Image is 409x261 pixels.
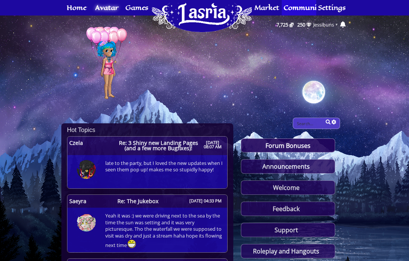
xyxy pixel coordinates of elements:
[100,213,225,249] span: Yeah it was :) we were driving next to the sea by the time the sun was setting and it was very pi...
[187,199,223,204] span: [DATE] 04:33 PM
[241,138,335,152] a: Forum Bonuses
[276,21,288,28] span: 7,725
[318,5,346,11] span: Settings
[127,239,136,249] img: rofl
[241,202,335,216] a: Feedback
[202,140,223,151] span: [DATE] 08:07 AM
[125,5,148,11] span: Games
[326,120,331,124] button: Search
[98,158,227,162] a: late to the party, but I loved the new updates when I seen them pop up! makes me so stupidly happy!
[265,141,311,150] span: Forum Bonuses
[274,19,294,30] a: 7,725
[100,160,225,173] span: late to the party, but I loved the new updates when I seen them pop up! makes me so stupidly happy!
[116,137,227,155] a: Re: 3 Shiny new Landing Pages (and a few more Bugfixes)! [DATE] 08:07 AM
[241,180,335,195] a: Welcome
[67,140,85,151] span: Czela
[98,211,227,214] a: Yeah it was :) we were driving next to the sea by the time the sun was setting and it was very pi...
[67,195,117,208] a: Saeyra
[284,5,324,11] span: Community
[116,199,161,204] span: Re: The Jukebox
[152,32,252,67] a: Home
[61,27,348,114] a: Avatar
[67,127,228,133] h2: Hot Topics
[116,195,227,208] a: Re: The Jukebox [DATE] 04:33 PM
[295,19,314,30] a: 250
[331,120,336,124] button: Advanced search
[67,199,88,204] span: Saeyra
[67,137,117,155] a: Czela
[77,160,96,179] img: 369-1753188768.png
[95,5,119,11] span: Avatar
[241,223,335,237] a: Support
[241,159,335,174] a: Announcements
[241,244,335,258] a: Roleplay and Hangouts
[313,21,334,28] a: Jessibuns
[77,213,96,231] img: 330-1733682242.png
[67,5,86,11] span: Home
[61,27,140,114] img: Avatar
[254,5,279,11] span: Market
[297,21,305,28] span: 250
[293,118,340,129] input: Search Terms
[116,140,202,151] span: Re: 3 Shiny new Landing Pages (and a few more Bugfixes)!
